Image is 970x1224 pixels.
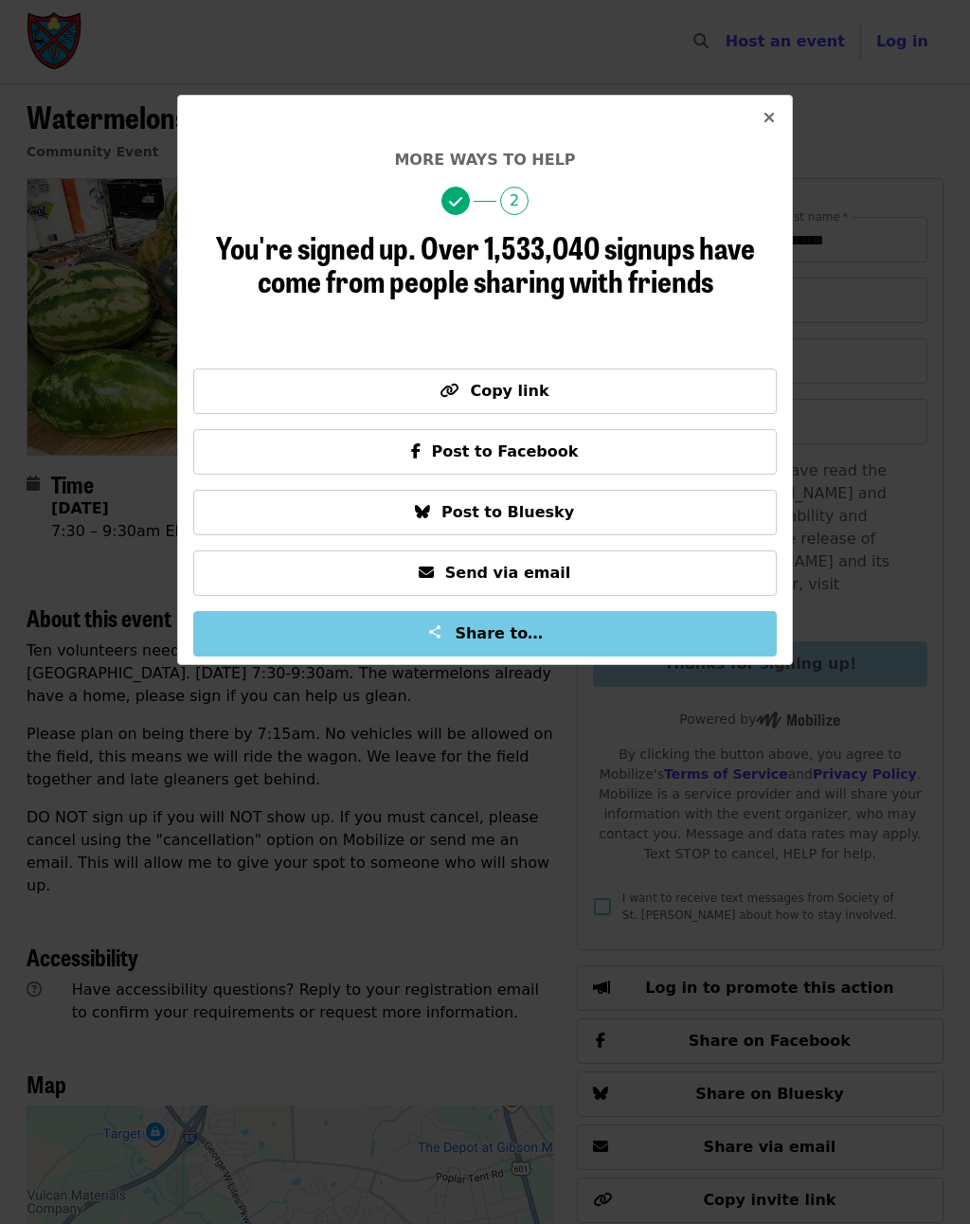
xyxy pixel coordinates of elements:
[441,503,574,521] span: Post to Bluesky
[445,564,570,582] span: Send via email
[193,429,777,475] button: Post to Facebook
[193,611,777,657] button: Share to…
[419,564,434,582] i: envelope icon
[746,96,792,141] button: Close
[500,187,529,215] span: 2
[427,624,442,639] img: Share
[394,151,575,169] span: More ways to help
[216,225,416,269] span: You're signed up.
[455,624,543,642] span: Share to…
[432,442,579,460] span: Post to Facebook
[193,369,777,414] button: Copy link
[440,382,458,400] i: link icon
[411,442,421,460] i: facebook-f icon
[193,550,777,596] button: Send via email
[763,109,775,127] i: times icon
[193,490,777,535] button: Post to Bluesky
[415,503,430,521] i: bluesky icon
[449,193,462,211] i: check icon
[470,382,548,400] span: Copy link
[258,225,755,302] span: Over 1,533,040 signups have come from people sharing with friends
